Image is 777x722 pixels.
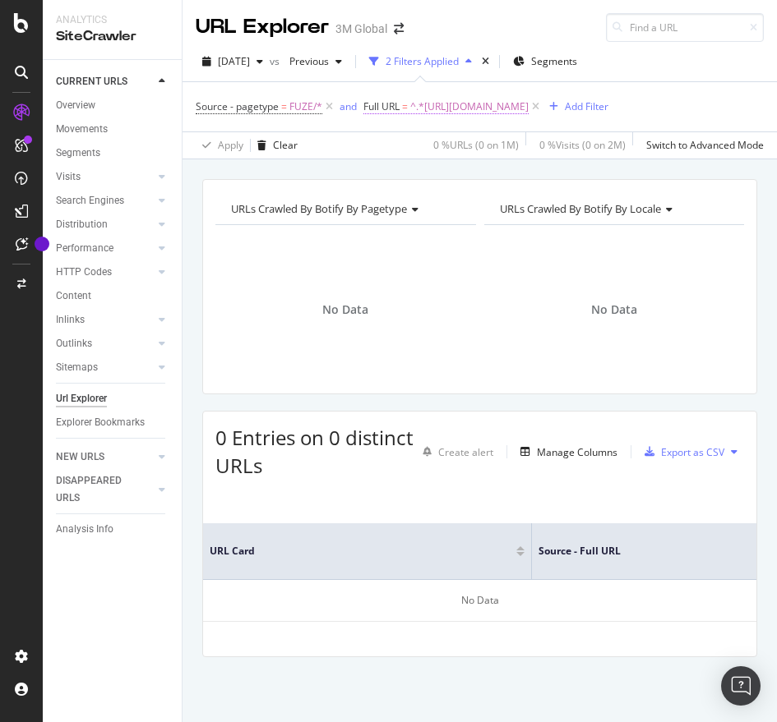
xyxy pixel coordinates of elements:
[539,138,626,152] div: 0 % Visits ( 0 on 2M )
[363,48,479,75] button: 2 Filters Applied
[56,97,170,114] a: Overview
[56,335,154,352] a: Outlinks
[56,264,154,281] a: HTTP Codes
[56,287,91,305] div: Content
[56,216,154,233] a: Distribution
[56,414,145,431] div: Explorer Bookmarks
[56,192,154,209] a: Search Engines
[215,424,414,479] span: 0 Entries on 0 distinct URLs
[500,201,661,216] span: URLs Crawled By Botify By locale
[56,73,154,90] a: CURRENT URLS
[218,138,243,152] div: Apply
[56,168,154,186] a: Visits
[231,201,407,216] span: URLs Crawled By Botify By pagetype
[479,53,493,70] div: times
[196,132,243,159] button: Apply
[283,54,329,68] span: Previous
[56,192,124,209] div: Search Engines
[640,132,764,159] button: Switch to Advanced Mode
[56,472,154,507] a: DISAPPEARED URLS
[438,445,493,459] div: Create alert
[56,335,92,352] div: Outlinks
[270,54,283,68] span: vs
[283,48,349,75] button: Previous
[514,442,617,462] button: Manage Columns
[56,359,98,376] div: Sitemaps
[591,301,637,318] span: No Data
[537,445,617,459] div: Manage Columns
[56,145,100,162] div: Segments
[251,132,298,159] button: Clear
[497,195,730,222] h4: URLs Crawled By Botify By locale
[721,666,761,706] div: Open Intercom Messenger
[35,237,49,251] div: Tooltip anchor
[56,121,108,138] div: Movements
[416,439,493,465] button: Create alert
[56,448,104,466] div: NEW URLS
[196,48,270,75] button: [DATE]
[386,54,459,68] div: 2 Filters Applied
[56,390,170,407] a: Url Explorer
[531,54,577,68] span: Segments
[196,13,329,41] div: URL Explorer
[56,414,170,431] a: Explorer Bookmarks
[56,359,154,376] a: Sitemaps
[56,145,170,162] a: Segments
[218,54,250,68] span: 2025 Aug. 17th
[56,13,169,27] div: Analytics
[340,99,357,113] div: and
[394,23,404,34] div: arrow-right-arrow-left
[322,301,368,318] span: No Data
[335,21,387,37] div: 3M Global
[606,13,764,42] input: Find a URL
[56,73,127,90] div: CURRENT URLS
[56,264,112,281] div: HTTP Codes
[506,48,584,75] button: Segments
[56,97,95,114] div: Overview
[56,216,108,233] div: Distribution
[210,544,512,559] span: URL Card
[203,580,756,622] div: No Data
[56,121,170,138] a: Movements
[638,439,724,465] button: Export as CSV
[363,99,400,113] span: Full URL
[410,95,529,118] span: ^.*[URL][DOMAIN_NAME]
[281,99,287,113] span: =
[340,99,357,114] button: and
[56,390,107,407] div: Url Explorer
[56,27,169,46] div: SiteCrawler
[56,311,85,329] div: Inlinks
[565,99,608,113] div: Add Filter
[402,99,408,113] span: =
[56,287,170,305] a: Content
[56,311,154,329] a: Inlinks
[56,521,113,538] div: Analysis Info
[646,138,764,152] div: Switch to Advanced Mode
[228,195,461,222] h4: URLs Crawled By Botify By pagetype
[56,472,139,507] div: DISAPPEARED URLS
[56,240,154,257] a: Performance
[661,445,724,459] div: Export as CSV
[56,168,81,186] div: Visits
[433,138,519,152] div: 0 % URLs ( 0 on 1M )
[56,448,154,466] a: NEW URLS
[273,138,298,152] div: Clear
[56,521,170,538] a: Analysis Info
[196,99,279,113] span: Source - pagetype
[543,97,608,117] button: Add Filter
[289,95,322,118] span: FUZE/*
[56,240,113,257] div: Performance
